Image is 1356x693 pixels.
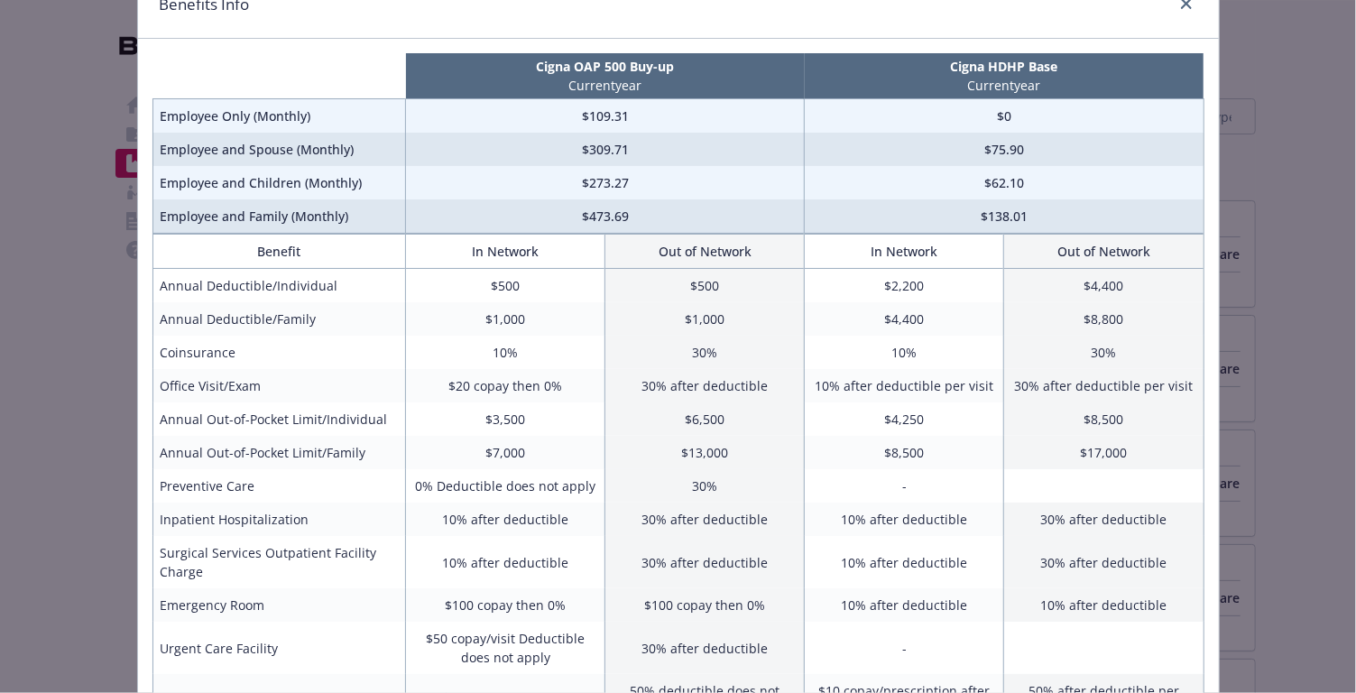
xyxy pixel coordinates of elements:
[805,588,1004,622] td: 10% after deductible
[410,76,801,95] p: Current year
[406,235,605,269] th: In Network
[805,199,1204,234] td: $138.01
[805,99,1204,134] td: $0
[805,402,1004,436] td: $4,250
[805,536,1004,588] td: 10% after deductible
[605,469,805,503] td: 30%
[152,166,406,199] td: Employee and Children (Monthly)
[406,436,605,469] td: $7,000
[1004,269,1204,303] td: $4,400
[1004,302,1204,336] td: $8,800
[152,402,406,436] td: Annual Out-of-Pocket Limit/Individual
[152,235,406,269] th: Benefit
[805,235,1004,269] th: In Network
[406,469,605,503] td: 0% Deductible does not apply
[152,536,406,588] td: Surgical Services Outpatient Facility Charge
[406,99,805,134] td: $109.31
[805,336,1004,369] td: 10%
[805,503,1004,536] td: 10% after deductible
[605,302,805,336] td: $1,000
[406,369,605,402] td: $20 copay then 0%
[152,436,406,469] td: Annual Out-of-Pocket Limit/Family
[805,469,1004,503] td: -
[605,402,805,436] td: $6,500
[805,302,1004,336] td: $4,400
[1004,235,1204,269] th: Out of Network
[406,588,605,622] td: $100 copay then 0%
[805,166,1204,199] td: $62.10
[152,99,406,134] td: Employee Only (Monthly)
[152,622,406,674] td: Urgent Care Facility
[1004,402,1204,436] td: $8,500
[406,336,605,369] td: 10%
[406,133,805,166] td: $309.71
[1004,369,1204,402] td: 30% after deductible per visit
[805,269,1004,303] td: $2,200
[152,199,406,234] td: Employee and Family (Monthly)
[1004,588,1204,622] td: 10% after deductible
[605,336,805,369] td: 30%
[1004,436,1204,469] td: $17,000
[605,436,805,469] td: $13,000
[605,588,805,622] td: $100 copay then 0%
[808,76,1200,95] p: Current year
[152,469,406,503] td: Preventive Care
[152,133,406,166] td: Employee and Spouse (Monthly)
[805,133,1204,166] td: $75.90
[152,588,406,622] td: Emergency Room
[605,622,805,674] td: 30% after deductible
[805,369,1004,402] td: 10% after deductible per visit
[805,436,1004,469] td: $8,500
[406,166,805,199] td: $273.27
[1004,536,1204,588] td: 30% after deductible
[152,269,406,303] td: Annual Deductible/Individual
[605,235,805,269] th: Out of Network
[152,302,406,336] td: Annual Deductible/Family
[605,369,805,402] td: 30% after deductible
[152,336,406,369] td: Coinsurance
[152,53,406,99] th: intentionally left blank
[605,503,805,536] td: 30% after deductible
[805,622,1004,674] td: -
[808,57,1200,76] p: Cigna HDHP Base
[152,503,406,536] td: Inpatient Hospitalization
[406,536,605,588] td: 10% after deductible
[406,503,605,536] td: 10% after deductible
[605,536,805,588] td: 30% after deductible
[406,402,605,436] td: $3,500
[605,269,805,303] td: $500
[406,269,605,303] td: $500
[152,369,406,402] td: Office Visit/Exam
[1004,503,1204,536] td: 30% after deductible
[1004,336,1204,369] td: 30%
[410,57,801,76] p: Cigna OAP 500 Buy-up
[406,302,605,336] td: $1,000
[406,199,805,234] td: $473.69
[406,622,605,674] td: $50 copay/visit Deductible does not apply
